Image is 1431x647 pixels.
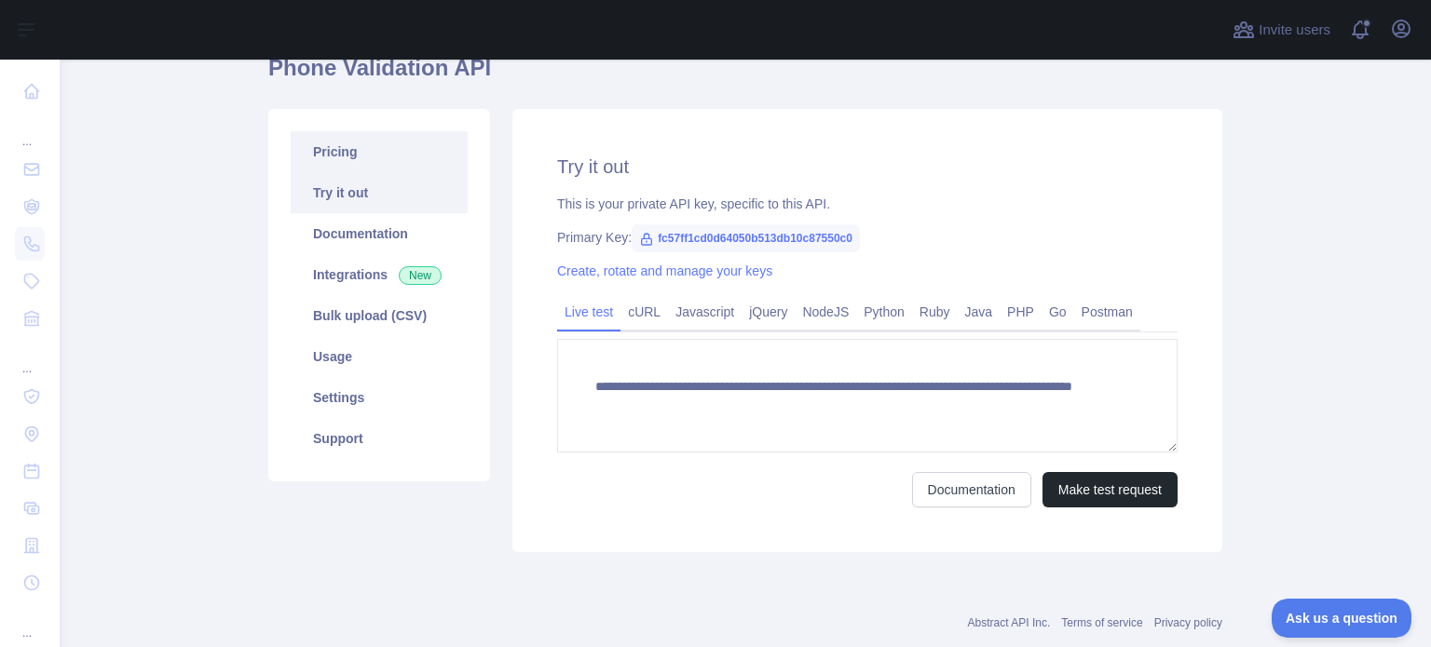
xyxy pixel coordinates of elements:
[1259,20,1330,41] span: Invite users
[912,297,958,327] a: Ruby
[15,603,45,640] div: ...
[557,263,772,278] a: Create, rotate and manage your keys
[958,297,1001,327] a: Java
[291,418,468,459] a: Support
[291,213,468,254] a: Documentation
[291,295,468,336] a: Bulk upload (CSV)
[742,297,795,327] a: jQuery
[1229,15,1334,45] button: Invite users
[856,297,912,327] a: Python
[291,336,468,377] a: Usage
[632,224,860,252] span: fc57ff1cd0d64050b513db10c87550c0
[557,154,1178,180] h2: Try it out
[15,112,45,149] div: ...
[15,339,45,376] div: ...
[291,254,468,295] a: Integrations New
[291,172,468,213] a: Try it out
[291,131,468,172] a: Pricing
[1000,297,1042,327] a: PHP
[1042,297,1074,327] a: Go
[795,297,856,327] a: NodeJS
[1043,472,1178,507] button: Make test request
[399,266,442,285] span: New
[668,297,742,327] a: Javascript
[1074,297,1140,327] a: Postman
[557,228,1178,247] div: Primary Key:
[912,472,1031,507] a: Documentation
[620,297,668,327] a: cURL
[1061,616,1142,629] a: Terms of service
[268,53,1222,98] h1: Phone Validation API
[1154,616,1222,629] a: Privacy policy
[557,297,620,327] a: Live test
[1272,599,1412,638] iframe: Toggle Customer Support
[557,195,1178,213] div: This is your private API key, specific to this API.
[968,616,1051,629] a: Abstract API Inc.
[291,377,468,418] a: Settings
